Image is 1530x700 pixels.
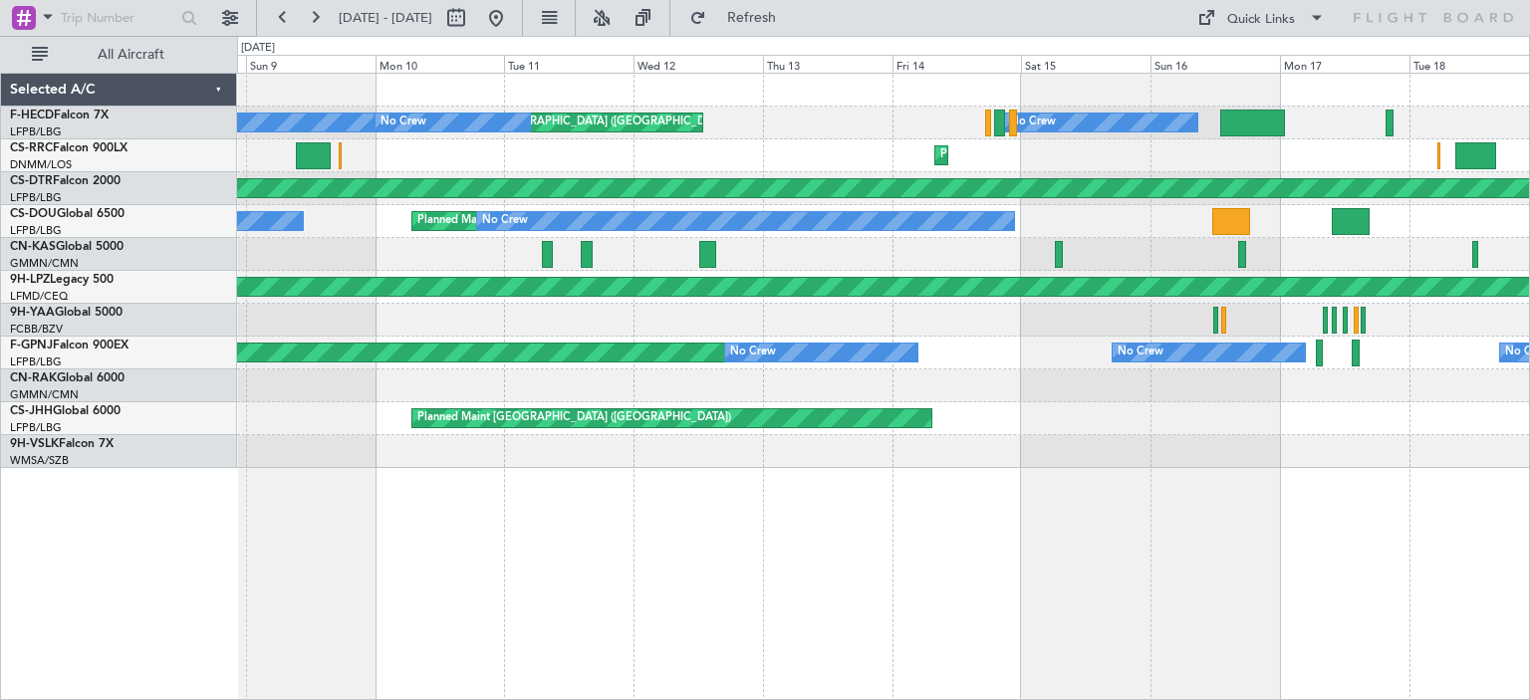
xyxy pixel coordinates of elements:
[1150,55,1280,73] div: Sun 16
[10,110,109,121] a: F-HECDFalcon 7X
[376,55,505,73] div: Mon 10
[10,405,121,417] a: CS-JHHGlobal 6000
[10,438,114,450] a: 9H-VSLKFalcon 7X
[10,157,72,172] a: DNMM/LOS
[10,256,79,271] a: GMMN/CMN
[10,208,57,220] span: CS-DOU
[504,55,634,73] div: Tue 11
[1227,10,1295,30] div: Quick Links
[1280,55,1409,73] div: Mon 17
[10,110,54,121] span: F-HECD
[10,274,114,286] a: 9H-LPZLegacy 500
[10,241,124,253] a: CN-KASGlobal 5000
[22,39,216,71] button: All Aircraft
[10,289,68,304] a: LFMD/CEQ
[241,40,275,57] div: [DATE]
[10,142,127,154] a: CS-RRCFalcon 900LX
[680,2,800,34] button: Refresh
[10,340,128,351] a: F-GPNJFalcon 900EX
[940,140,1197,170] div: Planned Maint Larnaca ([GEOGRAPHIC_DATA] Intl)
[1187,2,1335,34] button: Quick Links
[10,453,69,468] a: WMSA/SZB
[61,3,175,33] input: Trip Number
[10,208,125,220] a: CS-DOUGlobal 6500
[10,322,63,337] a: FCBB/BZV
[10,241,56,253] span: CN-KAS
[10,340,53,351] span: F-GPNJ
[10,307,55,319] span: 9H-YAA
[417,206,731,236] div: Planned Maint [GEOGRAPHIC_DATA] ([GEOGRAPHIC_DATA])
[10,142,53,154] span: CS-RRC
[10,274,50,286] span: 9H-LPZ
[10,307,123,319] a: 9H-YAAGlobal 5000
[10,372,125,384] a: CN-RAKGlobal 6000
[1010,108,1056,137] div: No Crew
[10,438,59,450] span: 9H-VSLK
[417,403,731,433] div: Planned Maint [GEOGRAPHIC_DATA] ([GEOGRAPHIC_DATA])
[10,372,57,384] span: CN-RAK
[10,175,121,187] a: CS-DTRFalcon 2000
[417,108,731,137] div: Planned Maint [GEOGRAPHIC_DATA] ([GEOGRAPHIC_DATA])
[710,11,794,25] span: Refresh
[52,48,210,62] span: All Aircraft
[892,55,1022,73] div: Fri 14
[730,338,776,367] div: No Crew
[10,387,79,402] a: GMMN/CMN
[10,190,62,205] a: LFPB/LBG
[339,9,432,27] span: [DATE] - [DATE]
[10,223,62,238] a: LFPB/LBG
[482,206,528,236] div: No Crew
[1118,338,1163,367] div: No Crew
[10,420,62,435] a: LFPB/LBG
[10,124,62,139] a: LFPB/LBG
[1021,55,1150,73] div: Sat 15
[634,55,763,73] div: Wed 12
[763,55,892,73] div: Thu 13
[10,175,53,187] span: CS-DTR
[381,108,426,137] div: No Crew
[10,354,62,369] a: LFPB/LBG
[246,55,376,73] div: Sun 9
[10,405,53,417] span: CS-JHH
